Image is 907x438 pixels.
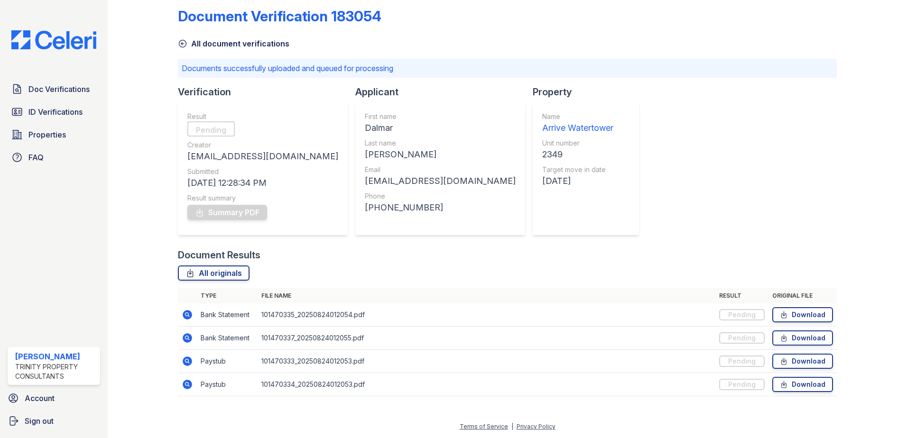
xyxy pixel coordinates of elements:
div: [EMAIL_ADDRESS][DOMAIN_NAME] [365,174,516,188]
a: Download [772,330,833,346]
div: Unit number [542,138,613,148]
a: ID Verifications [8,102,100,121]
div: Creator [187,140,338,150]
a: Properties [8,125,100,144]
div: Name [542,112,613,121]
div: Last name [365,138,516,148]
th: File name [258,288,715,303]
th: Type [197,288,258,303]
span: FAQ [28,152,44,163]
a: Name Arrive Watertower [542,112,613,135]
td: Bank Statement [197,327,258,350]
td: 101470333_20250824012053.pdf [258,350,715,373]
a: All originals [178,265,250,281]
div: Verification [178,85,355,99]
a: FAQ [8,148,100,167]
a: Terms of Service [460,423,508,430]
div: Document Verification 183054 [178,8,381,25]
div: Dalmar [365,121,516,135]
div: Email [365,165,516,174]
a: Download [772,377,833,392]
div: Property [533,85,647,99]
div: Document Results [178,248,260,262]
img: CE_Logo_Blue-a8612792a0a2168367f1c8372b55b34899dd931a85d93a1a3d3e32e68fde9ad4.png [4,30,104,49]
a: Doc Verifications [8,80,100,99]
span: Doc Verifications [28,83,90,95]
div: [EMAIL_ADDRESS][DOMAIN_NAME] [187,150,338,163]
div: [PHONE_NUMBER] [365,201,516,214]
div: Pending [719,379,765,390]
span: Account [25,392,55,404]
div: Phone [365,192,516,201]
div: First name [365,112,516,121]
a: Privacy Policy [517,423,555,430]
div: Target move in date [542,165,613,174]
span: ID Verifications [28,106,83,118]
a: Sign out [4,411,104,430]
div: Result summary [187,193,338,203]
td: Paystub [197,350,258,373]
a: Download [772,354,833,369]
span: Sign out [25,415,54,427]
div: Arrive Watertower [542,121,613,135]
p: Documents successfully uploaded and queued for processing [182,63,833,74]
div: Pending [719,332,765,344]
div: [PERSON_NAME] [365,148,516,161]
div: [DATE] [542,174,613,188]
td: 101470337_20250824012055.pdf [258,327,715,350]
div: 2349 [542,148,613,161]
div: Result [187,112,338,121]
td: Bank Statement [197,303,258,327]
div: [PERSON_NAME] [15,351,96,362]
td: 101470334_20250824012053.pdf [258,373,715,396]
div: Pending [719,309,765,320]
div: Trinity Property Consultants [15,362,96,381]
a: All document verifications [178,38,289,49]
div: | [511,423,513,430]
div: Applicant [355,85,533,99]
th: Original file [768,288,837,303]
th: Result [715,288,768,303]
a: Account [4,389,104,408]
div: [DATE] 12:28:34 PM [187,176,338,190]
div: Submitted [187,167,338,176]
a: Download [772,307,833,322]
span: Properties [28,129,66,140]
td: 101470335_20250824012054.pdf [258,303,715,327]
td: Paystub [197,373,258,396]
div: Pending [719,356,765,367]
div: Pending [187,121,235,137]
